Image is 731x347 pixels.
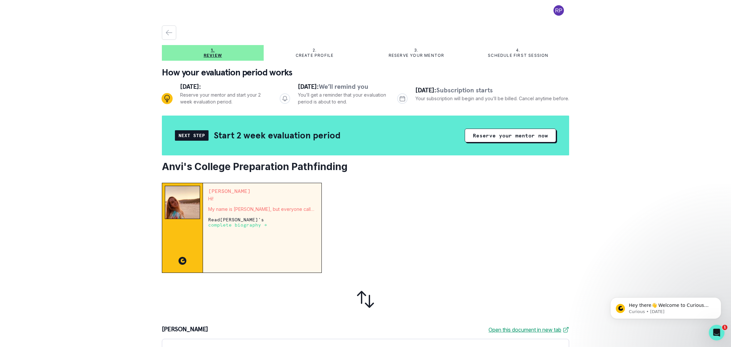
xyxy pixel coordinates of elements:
[709,325,724,340] iframe: Intercom live chat
[489,326,569,334] a: Open this document in new tab
[415,95,569,102] p: Your subscription will begin and you’ll be billed. Cancel anytime before.
[208,196,316,201] p: Hi!
[28,19,111,56] span: Hey there👋 Welcome to Curious Cardinals 🙌 Take a look around! If you have any questions or are ex...
[162,82,569,116] div: Progress
[436,86,493,94] span: Subscription starts
[180,82,201,91] span: [DATE]:
[162,66,569,79] p: How your evaluation period works
[208,188,316,194] p: [PERSON_NAME]
[211,48,215,53] p: 1.
[162,326,208,334] p: [PERSON_NAME]
[175,130,209,141] div: Next Step
[165,186,200,219] img: Mentor Image
[208,217,316,228] p: Read [PERSON_NAME] 's
[548,5,569,16] button: profile picture
[389,53,444,58] p: Reserve your mentor
[298,82,319,91] span: [DATE]:
[516,48,520,53] p: 4.
[722,325,727,330] span: 1
[319,82,368,91] span: We’ll remind you
[296,53,334,58] p: Create profile
[180,91,269,105] p: Reserve your mentor and start your 2 week evaluation period.
[214,130,340,141] h2: Start 2 week evaluation period
[488,53,548,58] p: Schedule first session
[415,86,436,94] span: [DATE]:
[28,25,113,31] p: Message from Curious, sent 12w ago
[208,207,316,212] p: My name is [PERSON_NAME], but everyone calls me [PERSON_NAME]. I am [DEMOGRAPHIC_DATA] and curren...
[179,257,186,265] img: CC image
[298,91,387,105] p: You’ll get a reminder that your evaluation period is about to end.
[162,161,569,172] h2: Anvi's College Preparation Pathfinding
[208,222,267,228] a: complete biography →
[465,129,556,142] button: Reserve your mentor now
[313,48,317,53] p: 2.
[204,53,222,58] p: Review
[414,48,418,53] p: 3.
[600,284,731,329] iframe: Intercom notifications message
